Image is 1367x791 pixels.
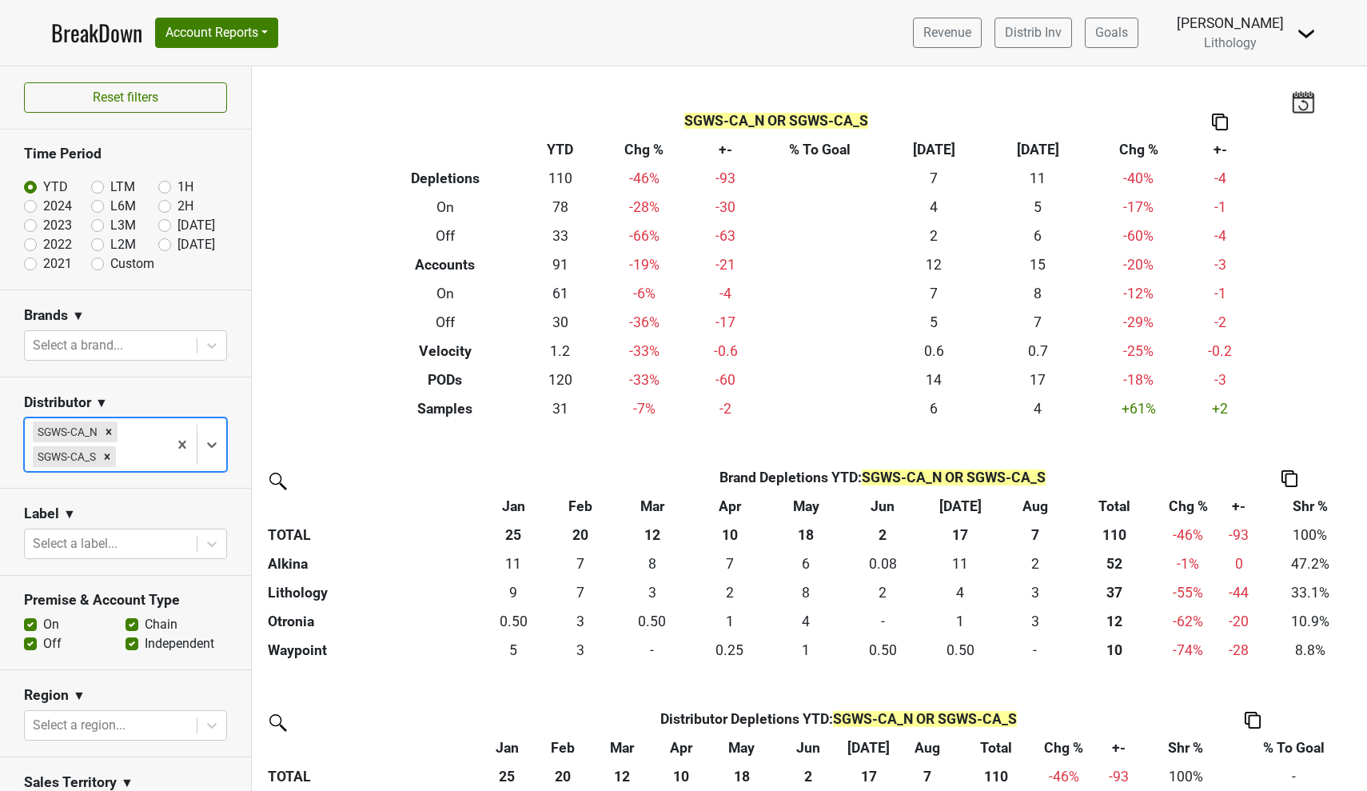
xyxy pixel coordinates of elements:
div: -28 [1222,640,1256,661]
th: 25 [480,762,533,791]
label: Off [43,634,62,653]
td: -36 % [596,308,693,337]
label: Independent [145,634,214,653]
td: 5 [882,308,986,337]
th: Velocity [366,337,525,366]
div: 37 [1075,582,1154,603]
div: 10 [1075,640,1154,661]
div: 3 [617,582,687,603]
h3: Time Period [24,146,227,162]
div: 0.50 [925,640,994,661]
th: 12.000 [1071,607,1158,636]
label: YTD [43,178,68,197]
span: SGWS-CA_N OR SGWS-CA_S [862,469,1046,485]
th: Samples [366,394,525,423]
th: 9.750 [1071,636,1158,665]
div: - [617,640,687,661]
img: last_updated_date [1291,90,1315,113]
th: Chg %: activate to sort column ascending [1034,733,1094,762]
td: -30 [693,193,759,222]
span: -46% [1173,527,1203,543]
div: 9 [484,582,543,603]
td: 15 [986,250,1090,279]
label: Chain [145,615,177,634]
td: -20 % [1090,250,1187,279]
label: Custom [110,254,154,274]
div: 0.08 [848,553,918,574]
td: 0 [999,636,1071,665]
div: 0 [1222,553,1256,574]
td: 6.833 [691,549,768,578]
td: -17 % [1090,193,1187,222]
td: 0.5 [844,636,922,665]
th: Total: activate to sort column ascending [1071,492,1158,521]
label: 1H [177,178,193,197]
td: 3 [547,636,614,665]
div: 11 [484,553,543,574]
div: 3 [1002,582,1067,603]
td: 0.5 [922,636,999,665]
th: Jun: activate to sort column ascending [844,492,922,521]
th: 110 [958,762,1034,791]
th: TOTAL [264,521,480,549]
th: Mar: activate to sort column ascending [592,733,653,762]
td: - [1227,762,1361,791]
td: -33 % [596,337,693,366]
th: &nbsp;: activate to sort column ascending [264,733,480,762]
th: 7 [999,521,1071,549]
label: L2M [110,235,136,254]
td: 1.75 [691,578,768,607]
label: L6M [110,197,136,216]
img: Dropdown Menu [1297,24,1316,43]
a: Goals [1085,18,1138,48]
label: 2024 [43,197,72,216]
th: Off [366,308,525,337]
div: 5 [484,640,543,661]
div: 4 [925,582,994,603]
th: Alkina [264,549,480,578]
div: 7 [550,582,609,603]
td: 6 [986,222,1090,250]
td: -28 % [596,193,693,222]
td: -21 [693,250,759,279]
td: 120 [524,366,596,394]
div: 0.50 [484,611,543,632]
td: 33.1% [1260,578,1361,607]
td: -3 [1187,250,1253,279]
div: 1 [695,611,764,632]
td: -4 [1187,164,1253,193]
td: 3.5 [768,607,844,636]
td: 2.5 [999,607,1071,636]
td: 1.75 [999,549,1071,578]
td: 4 [986,394,1090,423]
td: 14 [882,366,986,394]
th: Otronia [264,607,480,636]
div: -20 [1222,611,1256,632]
div: 0.50 [617,611,687,632]
td: -62 % [1158,607,1218,636]
label: 2H [177,197,193,216]
td: 7 [882,279,986,308]
div: Remove SGWS-CA_N [100,421,118,442]
td: -63 [693,222,759,250]
th: [DATE] [882,135,986,164]
div: 3 [1002,611,1067,632]
th: &nbsp;: activate to sort column ascending [264,492,480,521]
td: -60 % [1090,222,1187,250]
td: -29 % [1090,308,1187,337]
th: Apr: activate to sort column ascending [653,733,709,762]
span: ▼ [63,505,76,524]
th: Accounts [366,250,525,279]
th: Waypoint [264,636,480,665]
label: 2021 [43,254,72,274]
img: filter [264,467,289,493]
th: Off [366,222,525,250]
span: ▼ [73,686,86,705]
label: 2023 [43,216,72,235]
th: Chg % [596,135,693,164]
th: [DATE] [986,135,1090,164]
th: Shr %: activate to sort column ascending [1260,492,1361,521]
div: 7 [550,553,609,574]
th: Depletions [366,164,525,193]
td: 8.25 [768,578,844,607]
